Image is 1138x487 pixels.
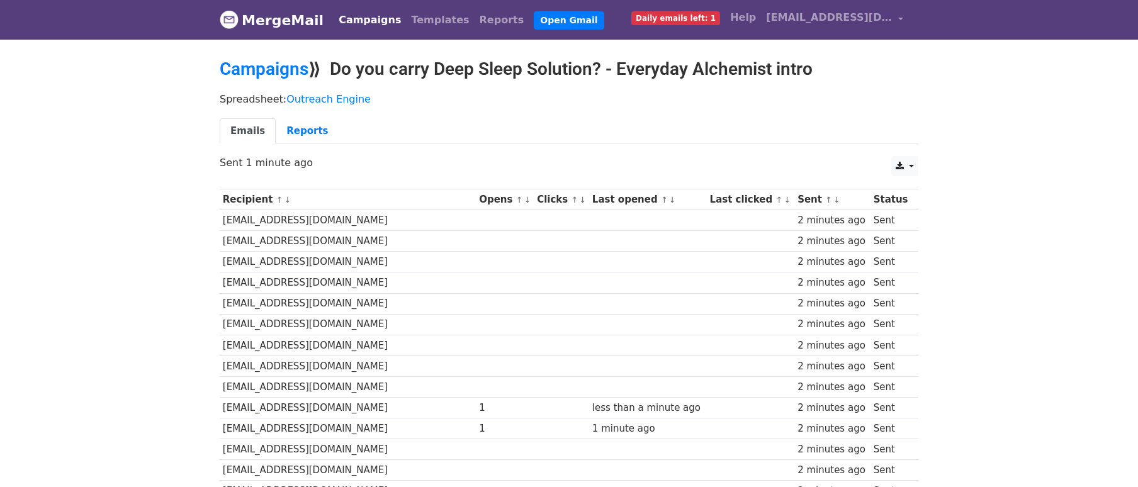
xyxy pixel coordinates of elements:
div: 2 minutes ago [797,442,867,457]
td: [EMAIL_ADDRESS][DOMAIN_NAME] [220,418,476,439]
a: ↑ [276,195,283,204]
td: Sent [870,210,912,231]
th: Status [870,189,912,210]
div: 1 minute ago [592,422,704,436]
div: 2 minutes ago [797,296,867,311]
a: ↓ [524,195,531,204]
td: Sent [870,460,912,481]
p: Sent 1 minute ago [220,156,918,169]
a: ↓ [284,195,291,204]
td: Sent [870,398,912,418]
div: 2 minutes ago [797,317,867,332]
img: MergeMail logo [220,10,239,29]
div: 2 minutes ago [797,463,867,478]
td: [EMAIL_ADDRESS][DOMAIN_NAME] [220,293,476,314]
a: Help [725,5,761,30]
div: 2 minutes ago [797,255,867,269]
td: Sent [870,418,912,439]
td: [EMAIL_ADDRESS][DOMAIN_NAME] [220,272,476,293]
a: ↑ [775,195,782,204]
td: [EMAIL_ADDRESS][DOMAIN_NAME] [220,398,476,418]
td: Sent [870,293,912,314]
a: Reports [276,118,339,144]
div: 2 minutes ago [797,276,867,290]
th: Clicks [534,189,589,210]
span: [EMAIL_ADDRESS][DOMAIN_NAME] [766,10,892,25]
div: 2 minutes ago [797,213,867,228]
td: Sent [870,355,912,376]
a: [EMAIL_ADDRESS][DOMAIN_NAME] [761,5,908,35]
td: [EMAIL_ADDRESS][DOMAIN_NAME] [220,231,476,252]
h2: ⟫ Do you carry Deep Sleep Solution? - Everyday Alchemist intro [220,59,918,80]
a: Daily emails left: 1 [626,5,725,30]
a: ↑ [825,195,832,204]
div: 2 minutes ago [797,422,867,436]
th: Opens [476,189,534,210]
div: 2 minutes ago [797,401,867,415]
div: 2 minutes ago [797,380,867,395]
th: Sent [794,189,870,210]
a: Campaigns [334,8,406,33]
th: Last clicked [707,189,795,210]
a: ↑ [661,195,668,204]
a: ↓ [784,195,791,204]
a: ↓ [669,195,676,204]
div: 1 [479,401,531,415]
p: Spreadsheet: [220,92,918,106]
span: Daily emails left: 1 [631,11,720,25]
a: ↑ [516,195,523,204]
td: [EMAIL_ADDRESS][DOMAIN_NAME] [220,439,476,460]
div: 1 [479,422,531,436]
td: Sent [870,376,912,397]
td: [EMAIL_ADDRESS][DOMAIN_NAME] [220,460,476,481]
div: 2 minutes ago [797,359,867,374]
a: Emails [220,118,276,144]
a: Campaigns [220,59,308,79]
a: ↓ [833,195,840,204]
td: Sent [870,439,912,460]
td: [EMAIL_ADDRESS][DOMAIN_NAME] [220,252,476,272]
td: Sent [870,272,912,293]
td: [EMAIL_ADDRESS][DOMAIN_NAME] [220,314,476,335]
a: Outreach Engine [286,93,371,105]
a: Templates [406,8,474,33]
a: ↑ [571,195,578,204]
th: Recipient [220,189,476,210]
td: [EMAIL_ADDRESS][DOMAIN_NAME] [220,376,476,397]
a: Reports [475,8,529,33]
div: 2 minutes ago [797,234,867,249]
td: [EMAIL_ADDRESS][DOMAIN_NAME] [220,210,476,231]
div: 2 minutes ago [797,339,867,353]
td: Sent [870,314,912,335]
td: Sent [870,335,912,355]
td: [EMAIL_ADDRESS][DOMAIN_NAME] [220,335,476,355]
a: MergeMail [220,7,324,33]
div: less than a minute ago [592,401,704,415]
th: Last opened [589,189,707,210]
a: ↓ [579,195,586,204]
a: Open Gmail [534,11,604,30]
td: [EMAIL_ADDRESS][DOMAIN_NAME] [220,355,476,376]
td: Sent [870,252,912,272]
td: Sent [870,231,912,252]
